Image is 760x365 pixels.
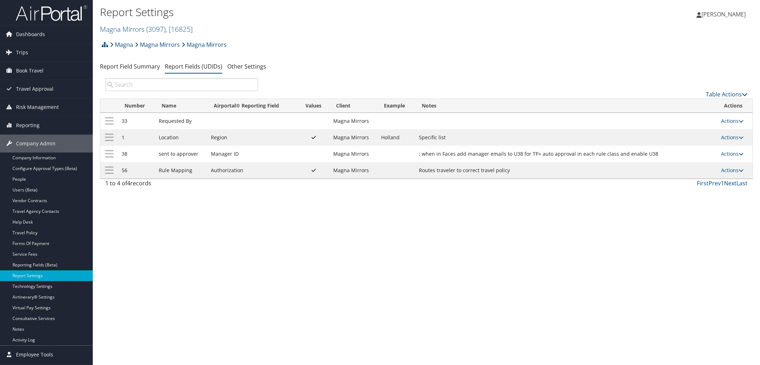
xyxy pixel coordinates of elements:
span: Travel Approval [16,80,54,98]
span: Trips [16,44,28,61]
td: Region [207,129,298,146]
th: : activate to sort column descending [100,99,118,113]
th: Number [118,99,155,113]
td: 38 [118,146,155,162]
th: Name [155,99,207,113]
td: Magna Mirrors [330,113,378,129]
a: Magna Mirrors [135,37,180,52]
a: Magna Mirrors [100,24,193,34]
a: Magna Mirrors [182,37,227,52]
a: 1 [721,179,724,187]
td: 56 [118,162,155,179]
a: Actions [721,167,744,174]
a: Last [736,179,748,187]
span: 4 [127,179,130,187]
input: Search [105,78,258,91]
a: [PERSON_NAME] [696,4,753,25]
span: Reporting [16,116,40,134]
img: airportal-logo.png [16,5,87,21]
a: Actions [721,150,744,157]
a: Magna [110,37,133,52]
td: Requested By [155,113,207,129]
td: Magna Mirrors [330,162,378,179]
span: Company Admin [16,135,56,152]
a: Other Settings [227,62,266,70]
h1: Report Settings [100,5,535,20]
span: Risk Management [16,98,59,116]
td: 33 [118,113,155,129]
th: Client [330,99,378,113]
td: Rule Mapping [155,162,207,179]
span: ( 3097 ) [146,24,166,34]
td: Authorization [207,162,298,179]
td: Routes traveler to correct travel policy [415,162,718,179]
a: Report Field Summary [100,62,160,70]
td: Manager ID [207,146,298,162]
td: Holland [378,129,415,146]
a: First [697,179,709,187]
td: Magna Mirrors [330,129,378,146]
a: Next [724,179,736,187]
span: Employee Tools [16,346,53,364]
span: Dashboards [16,25,45,43]
td: Location [155,129,207,146]
td: Specific list [415,129,718,146]
a: Actions [721,117,744,124]
td: sent to approver [155,146,207,162]
span: , [ 16825 ] [166,24,193,34]
th: Actions [718,99,753,113]
th: Values [298,99,330,113]
div: 1 to 4 of records [105,179,258,191]
td: ; when in Faces add manager emails to U38 for TP+ auto approval in each rule class and enable U38 [415,146,718,162]
th: Notes [415,99,718,113]
th: Example [378,99,415,113]
td: Magna Mirrors [330,146,378,162]
a: Table Actions [706,90,748,98]
th: Airportal&reg; Reporting Field [207,99,298,113]
a: Report Fields (UDIDs) [165,62,222,70]
td: 1 [118,129,155,146]
span: Book Travel [16,62,44,80]
span: [PERSON_NAME] [701,10,746,18]
a: Actions [721,134,744,141]
a: Prev [709,179,721,187]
